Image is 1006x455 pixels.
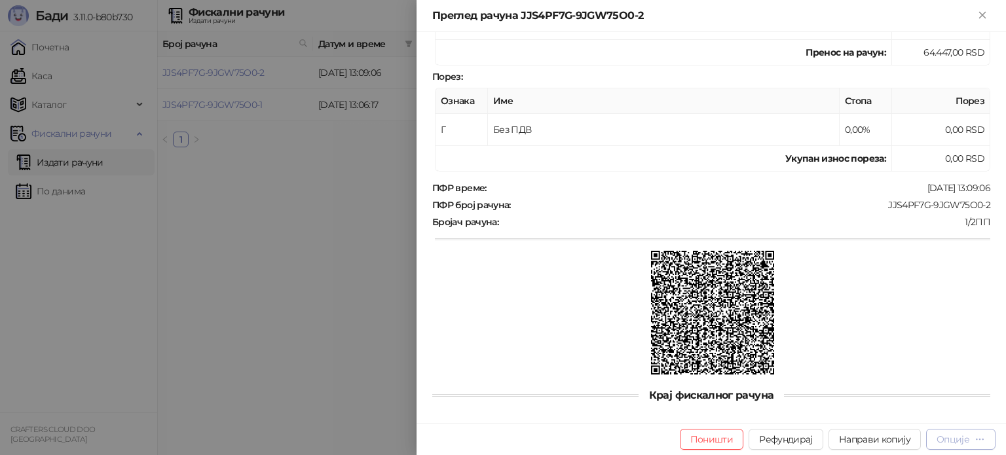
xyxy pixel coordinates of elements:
[500,216,992,228] div: 1/2ПП
[432,199,511,211] strong: ПФР број рачуна :
[432,182,487,194] strong: ПФР време :
[926,429,996,450] button: Опције
[975,8,990,24] button: Close
[839,433,910,445] span: Направи копију
[680,429,744,450] button: Поништи
[436,114,488,146] td: Г
[829,429,921,450] button: Направи копију
[432,216,498,228] strong: Бројач рачуна :
[806,46,886,58] strong: Пренос на рачун :
[892,114,990,146] td: 0,00 RSD
[840,114,892,146] td: 0,00%
[488,114,840,146] td: Без ПДВ
[785,153,886,164] strong: Укупан износ пореза:
[892,146,990,172] td: 0,00 RSD
[892,40,990,65] td: 64.447,00 RSD
[840,88,892,114] th: Стопа
[937,433,969,445] div: Опције
[892,88,990,114] th: Порез
[432,8,975,24] div: Преглед рачуна JJS4PF7G-9JGW75O0-2
[639,389,785,401] span: Крај фискалног рачуна
[512,199,992,211] div: JJS4PF7G-9JGW75O0-2
[436,88,488,114] th: Ознака
[488,88,840,114] th: Име
[749,429,823,450] button: Рефундирај
[651,251,775,374] img: QR код
[432,71,462,82] strong: Порез :
[488,182,992,194] div: [DATE] 13:09:06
